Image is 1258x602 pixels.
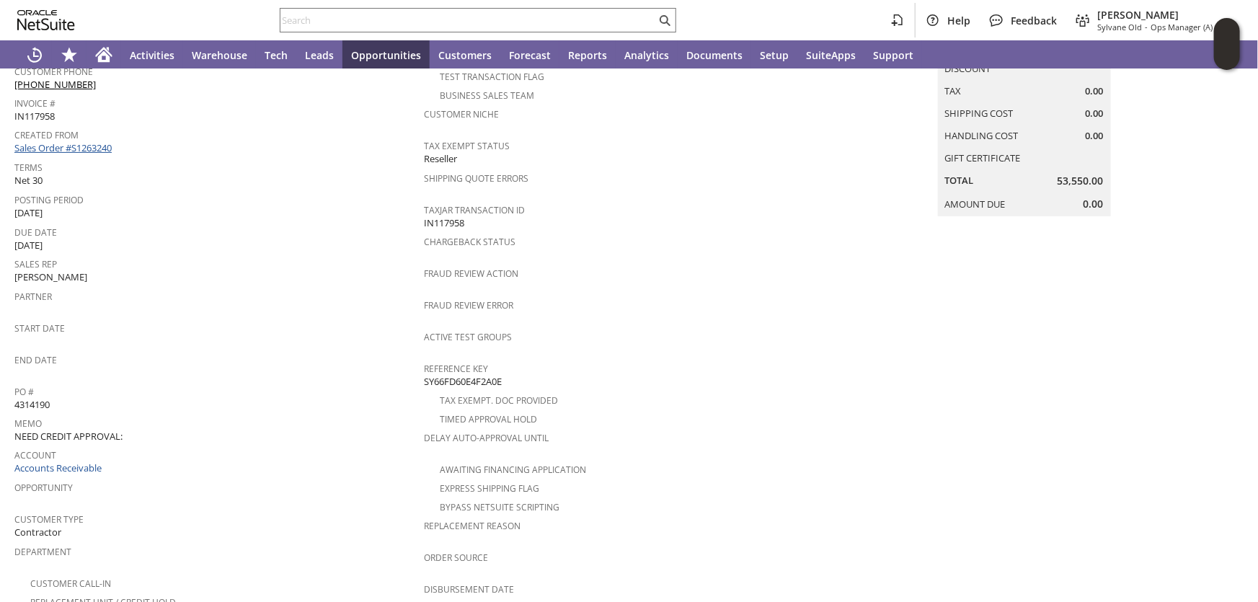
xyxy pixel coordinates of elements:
a: Fraud Review Error [424,299,513,311]
a: PO # [14,386,34,398]
span: [PERSON_NAME] [1097,8,1232,22]
a: Chargeback Status [424,236,515,248]
input: Search [280,12,656,29]
span: Sylvane Old [1097,22,1142,32]
a: Analytics [616,40,678,69]
svg: Search [656,12,673,29]
a: Disbursement Date [424,583,514,596]
span: Oracle Guided Learning Widget. To move around, please hold and drag [1214,45,1240,71]
a: Gift Certificate [945,151,1021,164]
a: Timed Approval Hold [440,413,537,425]
span: Reseller [424,152,457,166]
span: IN117958 [14,110,55,123]
a: Account [14,449,56,461]
a: Amount Due [945,198,1006,211]
svg: logo [17,10,75,30]
a: Fraud Review Action [424,267,518,280]
span: Help [947,14,970,27]
a: Business Sales Team [440,89,534,102]
a: Customer Call-in [30,577,111,590]
a: Forecast [500,40,559,69]
svg: Recent Records [26,46,43,63]
a: Express Shipping Flag [440,482,539,495]
a: Order Source [424,552,488,564]
span: 0.00 [1086,107,1104,120]
span: Net 30 [14,174,43,187]
a: Tax Exempt Status [424,140,510,152]
a: Partner [14,291,52,303]
span: Tech [265,48,288,62]
a: Delay Auto-Approval Until [424,432,549,444]
a: Bypass NetSuite Scripting [440,501,559,513]
a: Opportunities [342,40,430,69]
a: Tax Exempt. Doc Provided [440,394,558,407]
span: Contractor [14,526,61,539]
span: 4314190 [14,398,50,412]
span: SY66FD60E4F2A0E [424,375,502,389]
a: Customers [430,40,500,69]
span: Opportunities [351,48,421,62]
a: Opportunity [14,482,73,494]
span: Analytics [624,48,669,62]
span: SuiteApps [806,48,856,62]
a: Customer Niche [424,108,499,120]
a: Home [87,40,121,69]
span: Support [873,48,913,62]
a: Customer Type [14,513,84,526]
a: Created From [14,129,79,141]
a: SuiteApps [797,40,864,69]
a: Activities [121,40,183,69]
span: 0.00 [1086,84,1104,98]
a: Replacement reason [424,520,521,532]
a: Total [945,174,974,187]
span: Activities [130,48,174,62]
a: Test Transaction Flag [440,71,544,83]
a: Shipping Cost [945,107,1014,120]
a: Tech [256,40,296,69]
a: Terms [14,161,43,174]
span: NEED CREDIT APPROVAL: [14,430,123,443]
iframe: Click here to launch Oracle Guided Learning Help Panel [1214,18,1240,70]
span: Documents [686,48,743,62]
a: [PHONE_NUMBER] [14,78,96,91]
a: Memo [14,417,42,430]
span: IN117958 [424,216,464,230]
span: Reports [568,48,607,62]
a: Awaiting Financing Application [440,464,586,476]
a: Recent Records [17,40,52,69]
span: Customers [438,48,492,62]
div: Shortcuts [52,40,87,69]
a: Reference Key [424,363,488,375]
a: Setup [751,40,797,69]
span: - [1145,22,1148,32]
a: Support [864,40,922,69]
a: Reports [559,40,616,69]
a: Tax [945,84,962,97]
span: 53,550.00 [1058,174,1104,188]
span: [PERSON_NAME] [14,270,87,284]
a: Customer Phone [14,66,93,78]
svg: Home [95,46,112,63]
span: Feedback [1011,14,1057,27]
span: Ops Manager (A) (F2L) [1151,22,1232,32]
span: Leads [305,48,334,62]
a: Handling Cost [945,129,1019,142]
a: Active Test Groups [424,331,512,343]
span: Setup [760,48,789,62]
a: TaxJar Transaction ID [424,204,525,216]
a: Start Date [14,322,65,335]
span: 0.00 [1084,197,1104,211]
span: 0.00 [1086,129,1104,143]
a: Due Date [14,226,57,239]
a: End Date [14,354,57,366]
svg: Shortcuts [61,46,78,63]
a: Shipping Quote Errors [424,172,528,185]
a: Accounts Receivable [14,461,102,474]
a: Sales Rep [14,258,57,270]
span: Forecast [509,48,551,62]
a: Leads [296,40,342,69]
a: Warehouse [183,40,256,69]
a: Invoice # [14,97,56,110]
span: [DATE] [14,206,43,220]
a: Posting Period [14,194,84,206]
